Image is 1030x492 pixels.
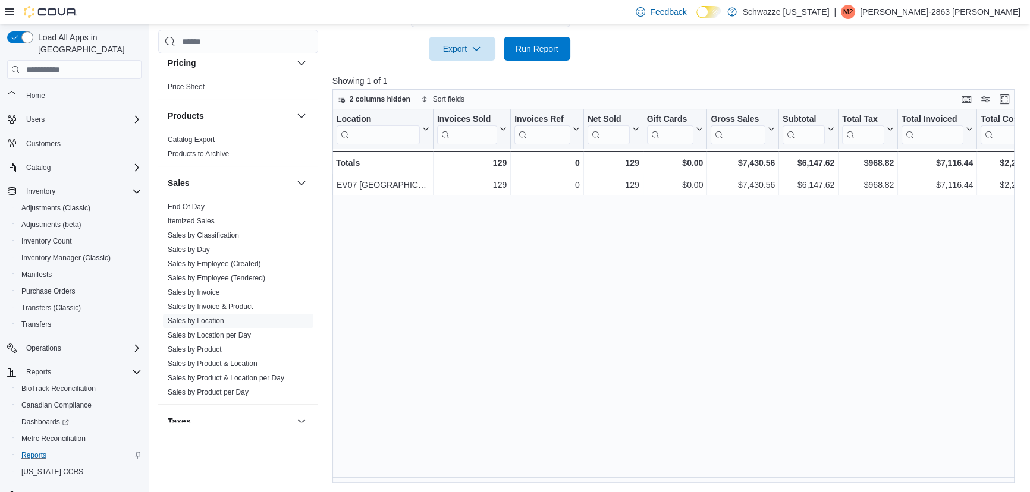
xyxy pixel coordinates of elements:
[711,156,775,170] div: $7,430.56
[696,6,721,18] input: Dark Mode
[841,5,855,19] div: Matthew-2863 Turner
[646,114,693,144] div: Gift Card Sales
[12,233,146,250] button: Inventory Count
[168,345,222,354] a: Sales by Product
[168,274,265,282] a: Sales by Employee (Tendered)
[842,114,884,125] div: Total Tax
[168,216,215,226] span: Itemized Sales
[711,178,775,193] div: $7,430.56
[587,178,639,193] div: 129
[168,359,257,368] span: Sales by Product & Location
[168,415,191,427] h3: Taxes
[168,388,249,396] a: Sales by Product per Day
[21,253,111,263] span: Inventory Manager (Classic)
[959,92,974,106] button: Keyboard shortcuts
[17,267,56,282] a: Manifests
[17,301,142,315] span: Transfers (Classic)
[981,114,1027,144] div: Total Cost
[21,203,90,213] span: Adjustments (Classic)
[168,82,205,92] span: Price Sheet
[504,37,570,61] button: Run Report
[2,340,146,357] button: Operations
[17,381,142,396] span: BioTrack Reconciliation
[843,5,853,19] span: M2
[336,156,429,170] div: Totals
[21,320,51,329] span: Transfers
[26,91,45,100] span: Home
[337,178,429,193] div: EV07 [GEOGRAPHIC_DATA]
[587,156,639,170] div: 129
[168,217,215,225] a: Itemized Sales
[17,251,142,265] span: Inventory Manager (Classic)
[333,92,415,106] button: 2 columns hidden
[168,57,196,69] h3: Pricing
[783,178,834,193] div: $6,147.62
[21,417,69,427] span: Dashboards
[12,283,146,299] button: Purchase Orders
[711,114,775,144] button: Gross Sales
[860,5,1020,19] p: [PERSON_NAME]-2863 [PERSON_NAME]
[514,114,579,144] button: Invoices Ref
[514,156,579,170] div: 0
[17,217,86,232] a: Adjustments (beta)
[437,114,497,125] div: Invoices Sold
[337,114,420,144] div: Location
[646,178,703,193] div: $0.00
[997,92,1012,106] button: Enter fullscreen
[17,201,142,215] span: Adjustments (Classic)
[416,92,469,106] button: Sort fields
[842,178,894,193] div: $968.82
[711,114,765,144] div: Gross Sales
[17,267,142,282] span: Manifests
[437,114,507,144] button: Invoices Sold
[21,220,81,229] span: Adjustments (beta)
[21,160,55,175] button: Catalog
[12,397,146,414] button: Canadian Compliance
[168,302,253,311] span: Sales by Invoice & Product
[17,284,142,298] span: Purchase Orders
[12,266,146,283] button: Manifests
[978,92,993,106] button: Display options
[24,6,77,18] img: Cova
[17,465,88,479] a: [US_STATE] CCRS
[981,114,1027,125] div: Total Cost
[21,137,65,151] a: Customers
[17,415,142,429] span: Dashboards
[17,431,142,446] span: Metrc Reconciliation
[17,431,90,446] a: Metrc Reconciliation
[168,202,205,212] span: End Of Day
[17,398,96,412] a: Canadian Compliance
[743,5,830,19] p: Schwazze [US_STATE]
[21,184,142,198] span: Inventory
[332,75,1022,87] p: Showing 1 of 1
[17,234,77,248] a: Inventory Count
[587,114,629,125] div: Net Sold
[337,114,429,144] button: Location
[12,216,146,233] button: Adjustments (beta)
[26,139,61,149] span: Customers
[168,110,292,122] button: Products
[21,467,83,477] span: [US_STATE] CCRS
[168,110,204,122] h3: Products
[168,259,261,269] span: Sales by Employee (Created)
[437,114,497,144] div: Invoices Sold
[437,156,507,170] div: 129
[168,373,284,383] span: Sales by Product & Location per Day
[350,94,410,104] span: 2 columns hidden
[17,317,56,332] a: Transfers
[21,136,142,151] span: Customers
[2,111,146,128] button: Users
[168,288,219,297] a: Sales by Invoice
[21,434,86,443] span: Metrc Reconciliation
[21,400,92,410] span: Canadian Compliance
[17,284,80,298] a: Purchase Orders
[158,200,318,404] div: Sales
[337,114,420,125] div: Location
[437,178,507,193] div: 129
[902,178,973,193] div: $7,116.44
[168,231,239,239] a: Sales by Classification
